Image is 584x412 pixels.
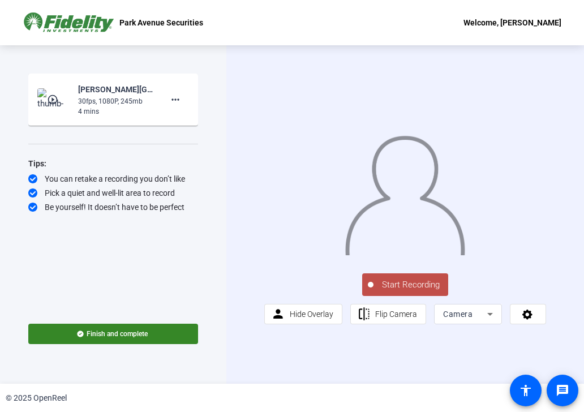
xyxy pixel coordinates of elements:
[28,157,198,170] div: Tips:
[350,304,427,324] button: Flip Camera
[28,201,198,213] div: Be yourself! It doesn’t have to be perfect
[290,310,333,319] span: Hide Overlay
[375,310,417,319] span: Flip Camera
[23,11,114,34] img: OpenReel logo
[37,88,71,111] img: thumb-nail
[78,83,154,96] div: [PERSON_NAME][GEOGRAPHIC_DATA] Securities-1759503993299-webcam
[357,307,371,321] mat-icon: flip
[373,278,448,291] span: Start Recording
[28,187,198,199] div: Pick a quiet and well-lit area to record
[28,173,198,184] div: You can retake a recording you don’t like
[519,384,533,397] mat-icon: accessibility
[362,273,448,296] button: Start Recording
[463,16,561,29] div: Welcome, [PERSON_NAME]
[78,96,154,106] div: 30fps, 1080P, 245mb
[78,106,154,117] div: 4 mins
[6,392,67,404] div: © 2025 OpenReel
[443,310,473,319] span: Camera
[47,94,61,105] mat-icon: play_circle_outline
[87,329,148,338] span: Finish and complete
[271,307,285,321] mat-icon: person
[28,324,198,344] button: Finish and complete
[119,16,203,29] p: Park Avenue Securities
[556,384,569,397] mat-icon: message
[169,93,182,106] mat-icon: more_horiz
[264,304,342,324] button: Hide Overlay
[344,128,466,255] img: overlay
